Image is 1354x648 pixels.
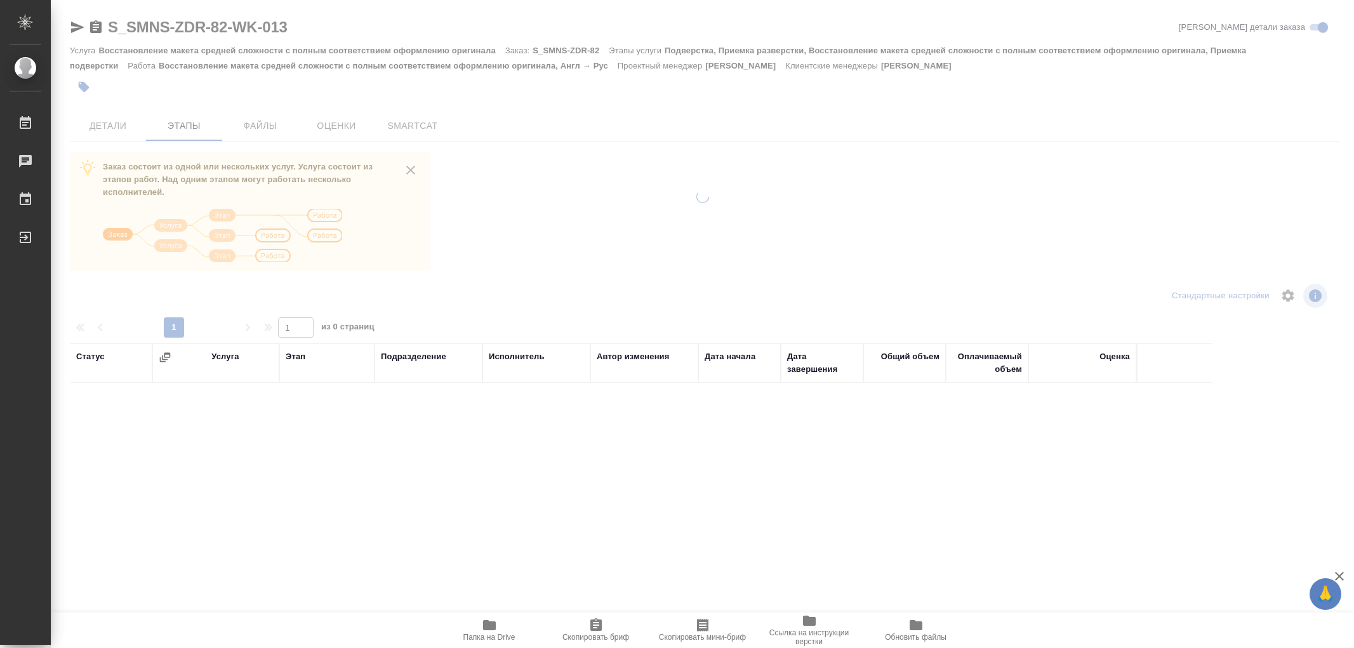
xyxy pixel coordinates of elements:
span: Скопировать бриф [562,633,629,642]
button: Скопировать бриф [543,612,649,648]
span: Ссылка на инструкции верстки [764,628,855,646]
button: Папка на Drive [436,612,543,648]
div: Общий объем [881,350,939,363]
button: Ссылка на инструкции верстки [756,612,863,648]
span: Скопировать мини-бриф [659,633,746,642]
span: Обновить файлы [885,633,946,642]
div: Оценка [1099,350,1130,363]
div: Подразделение [381,350,446,363]
div: Этап [286,350,305,363]
div: Дата начала [705,350,755,363]
div: Автор изменения [597,350,669,363]
div: Статус [76,350,105,363]
button: Скопировать мини-бриф [649,612,756,648]
div: Дата завершения [787,350,857,376]
div: Оплачиваемый объем [952,350,1022,376]
div: Исполнитель [489,350,545,363]
span: Папка на Drive [463,633,515,642]
div: Услуга [211,350,239,363]
button: 🙏 [1310,578,1341,610]
button: Обновить файлы [863,612,969,648]
button: Сгруппировать [159,351,171,364]
span: 🙏 [1315,581,1336,607]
